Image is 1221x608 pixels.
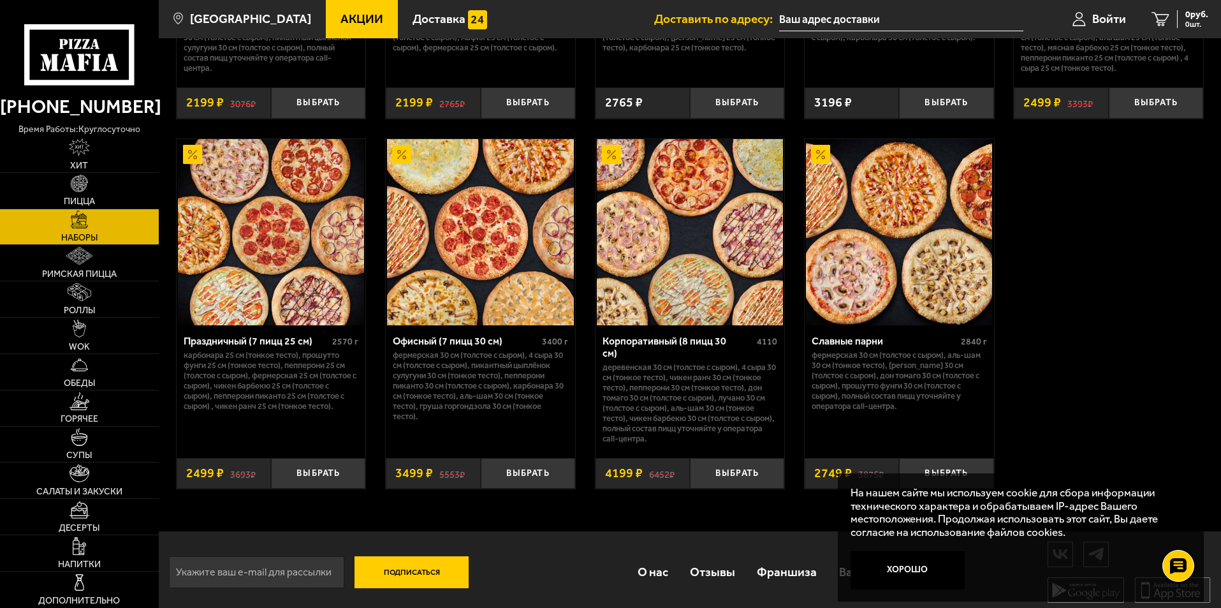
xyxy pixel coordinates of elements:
s: 3693 ₽ [230,467,256,480]
button: Выбрать [899,458,993,489]
span: 4110 [757,336,777,347]
span: Напитки [58,560,101,569]
button: Выбрать [1109,87,1203,119]
span: Римская пицца [42,270,117,279]
div: Офисный (7 пицц 30 см) [393,335,539,347]
span: [GEOGRAPHIC_DATA] [190,13,311,25]
span: Акции [340,13,383,25]
span: Десерты [59,524,99,533]
img: Акционный [811,145,830,164]
s: 3875 ₽ [858,467,884,480]
span: Доставка [413,13,465,25]
a: АкционныйПраздничный (7 пицц 25 см) [177,139,366,325]
p: Карбонара 25 см (тонкое тесто), Прошутто Фунги 25 см (тонкое тесто), Пепперони 25 см (толстое с с... [184,350,359,412]
span: 2199 ₽ [395,96,433,109]
button: Хорошо [851,551,965,589]
p: Чикен Ранч 25 см (толстое с сыром), Чикен Барбекю 25 см (толстое с сыром), Карбонара 25 см (толст... [1021,12,1196,73]
button: Выбрать [271,87,365,119]
button: Подписаться [355,556,469,588]
span: 3196 ₽ [814,96,852,109]
img: 15daf4d41897b9f0e9f617042186c801.svg [468,10,487,29]
img: Корпоративный (8 пицц 30 см) [597,139,783,325]
span: Войти [1092,13,1126,25]
img: Праздничный (7 пицц 25 см) [178,139,364,325]
button: Выбрать [481,87,575,119]
s: 3393 ₽ [1067,96,1093,109]
span: 2840 г [961,336,987,347]
span: Наборы [61,234,98,242]
span: 2499 ₽ [186,467,224,480]
span: Салаты и закуски [36,487,122,496]
a: АкционныйОфисный (7 пицц 30 см) [386,139,575,325]
span: Супы [66,451,92,460]
span: 3400 г [542,336,568,347]
span: 4199 ₽ [605,467,643,480]
img: Славные парни [806,139,992,325]
span: 2765 ₽ [605,96,643,109]
a: АкционныйКорпоративный (8 пицц 30 см) [596,139,785,325]
img: Акционный [602,145,621,164]
span: Горячее [61,415,98,424]
span: 2199 ₽ [186,96,224,109]
span: 0 руб. [1185,10,1208,19]
span: Доставить по адресу: [654,13,779,25]
a: АкционныйСлавные парни [805,139,994,325]
a: Отзывы [679,551,746,593]
div: Славные парни [812,335,958,347]
span: 2570 г [332,336,358,347]
span: Хит [70,161,88,170]
p: Карбонара 30 см (толстое с сыром), Прошутто Фунги 30 см (толстое с сыром), [PERSON_NAME] 30 см (т... [184,12,359,73]
input: Укажите ваш e-mail для рассылки [169,556,344,588]
span: 0 шт. [1185,20,1208,28]
span: Обеды [64,379,95,388]
button: Выбрать [899,87,993,119]
span: 2499 ₽ [1023,96,1061,109]
button: Выбрать [690,87,784,119]
a: О нас [626,551,678,593]
button: Выбрать [481,458,575,489]
span: 2749 ₽ [814,467,852,480]
span: Пицца [64,197,95,206]
span: WOK [69,343,90,352]
p: На нашем сайте мы используем cookie для сбора информации технического характера и обрабатываем IP... [851,486,1184,539]
span: Роллы [64,306,95,315]
p: Фермерская 30 см (толстое с сыром), Аль-Шам 30 см (тонкое тесто), [PERSON_NAME] 30 см (толстое с ... [812,350,987,412]
div: Корпоративный (8 пицц 30 см) [603,335,754,359]
input: Ваш адрес доставки [779,8,1023,31]
a: Вакансии [828,551,903,593]
s: 6452 ₽ [649,467,675,480]
p: Деревенская 30 см (толстое с сыром), 4 сыра 30 см (тонкое тесто), Чикен Ранч 30 см (тонкое тесто)... [603,362,778,444]
p: Фермерская 30 см (толстое с сыром), 4 сыра 30 см (толстое с сыром), Пикантный цыплёнок сулугуни 3... [393,350,568,422]
button: Выбрать [271,458,365,489]
span: Дополнительно [38,597,120,605]
s: 2765 ₽ [439,96,465,109]
s: 5553 ₽ [439,467,465,480]
img: Офисный (7 пицц 30 см) [387,139,573,325]
button: Выбрать [690,458,784,489]
s: 3076 ₽ [230,96,256,109]
span: 3499 ₽ [395,467,433,480]
a: Франшиза [746,551,828,593]
div: Праздничный (7 пицц 25 см) [184,335,330,347]
img: Акционный [392,145,411,164]
img: Акционный [183,145,202,164]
